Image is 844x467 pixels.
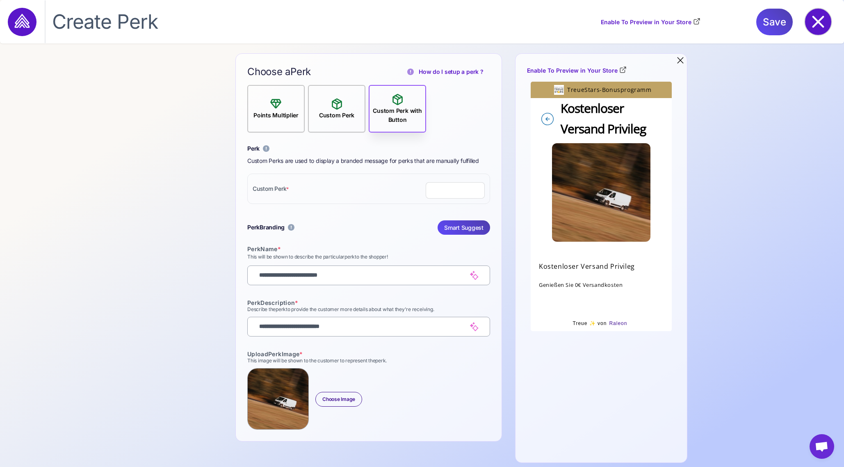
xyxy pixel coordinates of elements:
span: Perk [247,145,260,152]
span: Choose Image [322,396,355,403]
span: perk [375,357,386,364]
span: Perk [268,350,281,357]
div: Name [247,245,490,253]
span: Choose a [247,65,311,78]
div: This will be shown to describe the particular to the shopper! [247,253,490,261]
div: Custom Perk [316,111,358,120]
div: Upload Image [247,350,490,358]
a: How do I setup aperk? [404,67,490,76]
span: Perk [290,66,311,78]
div: Custom Perk [253,184,289,193]
div: Custom Perk with Button [370,106,425,124]
div: Branding [247,223,285,232]
a: Enable To Preview in Your Store [601,18,700,27]
a: Enable To Preview in Your Store [527,66,627,75]
span: perk [276,306,286,312]
div: Describe the to provide the customer more details about what they're receiving. [247,307,490,312]
span: perk [466,67,479,76]
span: Perk [247,299,260,306]
div: Description [247,298,490,307]
span: Smart Suggest [444,220,484,235]
span: perk [344,254,355,260]
span: Perk [247,245,260,252]
span: Perk [247,224,260,231]
div: This image will be shown to the customer to represent the . [247,358,490,363]
div: Chat öffnen [810,434,834,459]
img: magic.d42cba1e.svg [470,322,478,331]
span: Save [763,9,786,35]
div: Points Multiplier [250,111,302,120]
span: Create Perk [52,9,158,34]
div: Custom Perks are used to display a branded message for perks that are manually fulfilled [247,156,490,165]
img: photo-1665521032636-e8d2f6927053 [247,368,309,430]
img: magic.d42cba1e.svg [470,271,478,280]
